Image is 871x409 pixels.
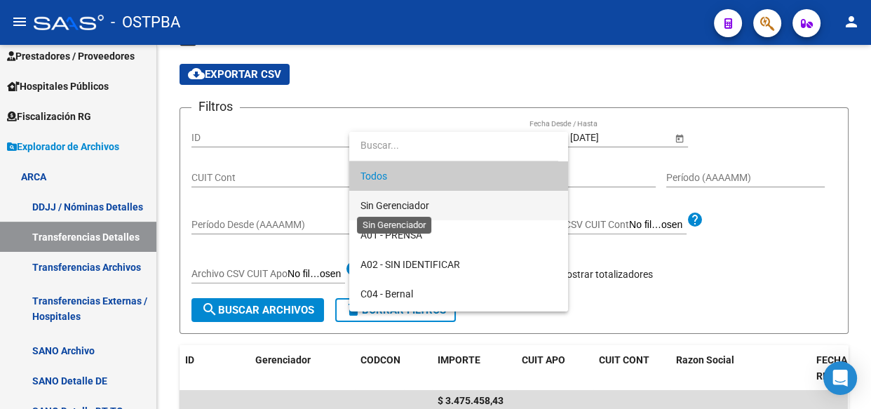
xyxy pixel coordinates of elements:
span: C04 - Bernal [360,288,413,300]
span: A01 - PRENSA [360,229,422,241]
input: dropdown search [349,130,558,160]
span: Todos [360,161,557,191]
div: Open Intercom Messenger [823,361,857,395]
span: Sin Gerenciador [360,200,429,211]
span: A02 - SIN IDENTIFICAR [360,259,460,270]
